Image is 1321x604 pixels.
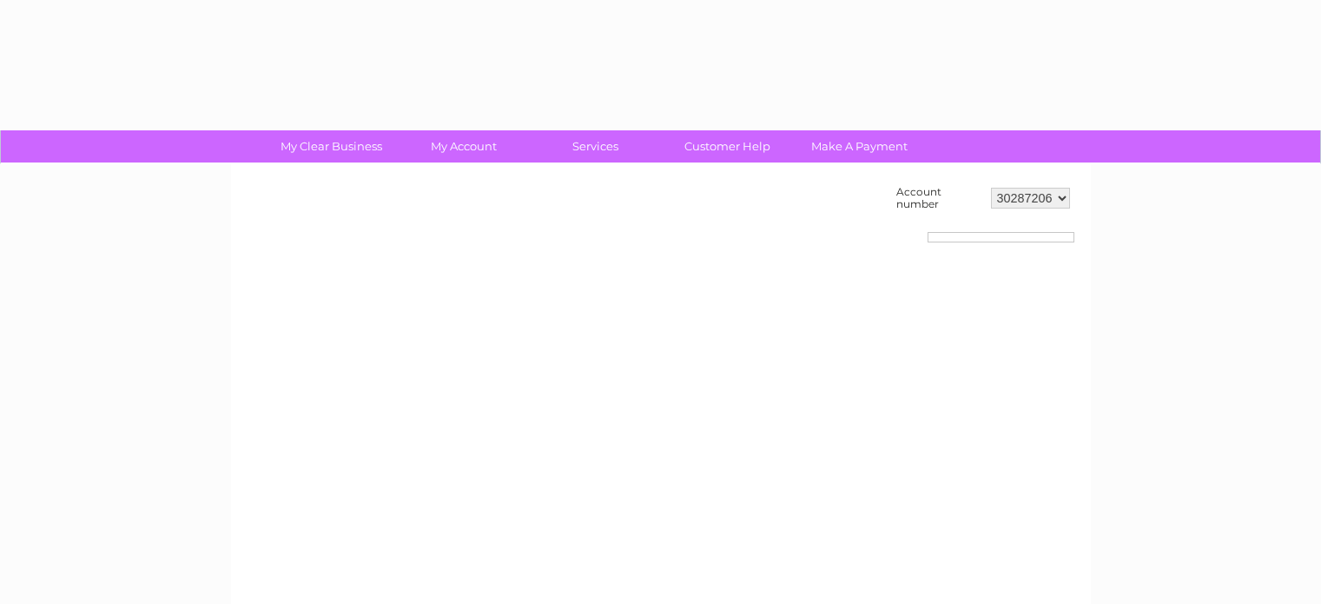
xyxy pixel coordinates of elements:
[524,130,667,163] a: Services
[656,130,799,163] a: Customer Help
[892,182,987,215] td: Account number
[392,130,535,163] a: My Account
[260,130,403,163] a: My Clear Business
[788,130,931,163] a: Make A Payment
